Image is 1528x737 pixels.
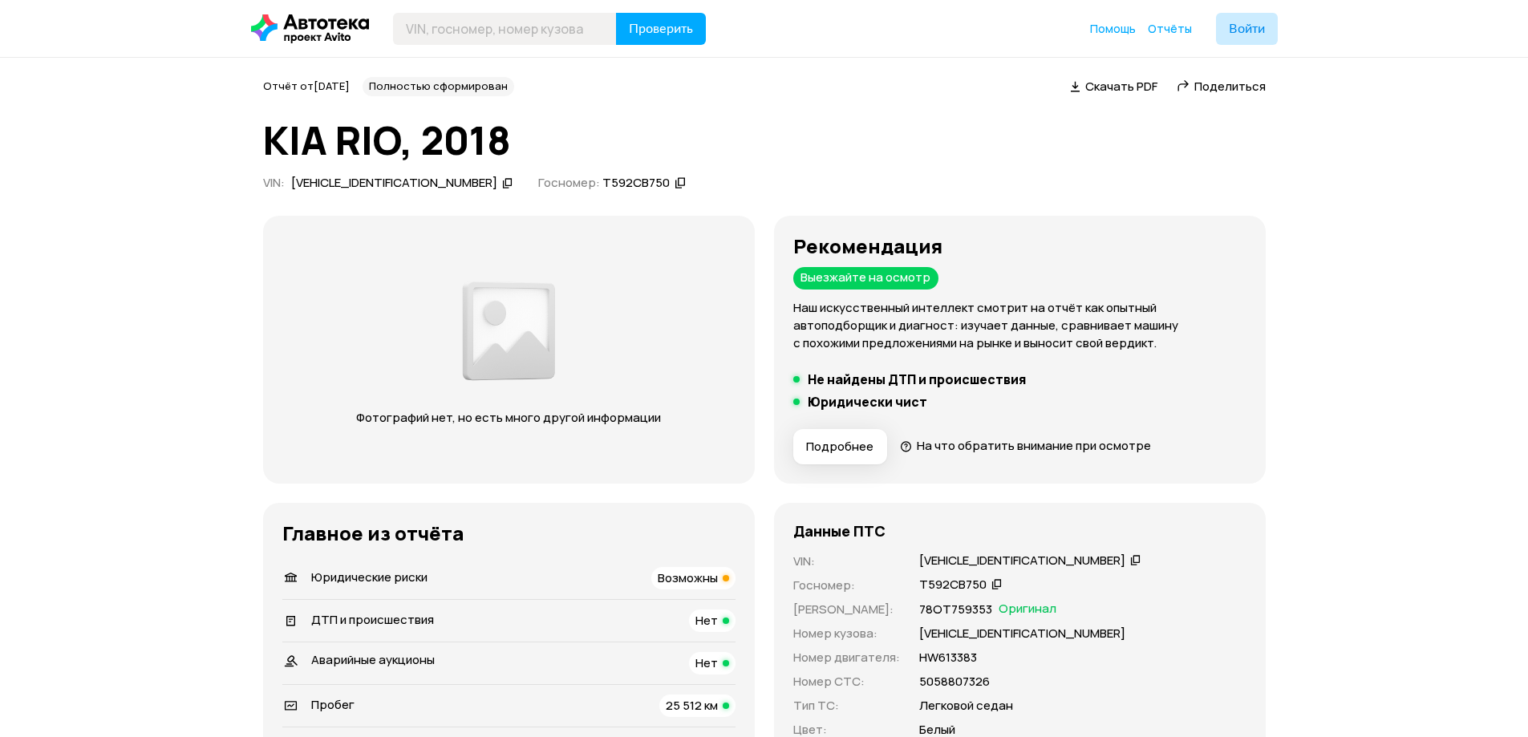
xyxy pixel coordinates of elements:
[311,611,434,628] span: ДТП и происшествия
[1177,78,1266,95] a: Поделиться
[1229,22,1265,35] span: Войти
[919,673,990,690] p: 5058807326
[793,429,887,464] button: Подробнее
[919,553,1125,569] div: [VEHICLE_IDENTIFICATION_NUMBER]
[793,553,900,570] p: VIN :
[793,673,900,690] p: Номер СТС :
[793,697,900,715] p: Тип ТС :
[999,601,1056,618] span: Оригинал
[793,267,938,290] div: Выезжайте на осмотр
[263,79,350,93] span: Отчёт от [DATE]
[602,175,670,192] div: Т592СВ750
[629,22,693,35] span: Проверить
[919,697,1013,715] p: Легковой седан
[793,577,900,594] p: Госномер :
[1090,21,1136,37] a: Помощь
[1148,21,1192,37] a: Отчёты
[808,371,1026,387] h5: Не найдены ДТП и происшествия
[1090,21,1136,36] span: Помощь
[919,649,977,666] p: НW613383
[808,394,927,410] h5: Юридически чист
[1070,78,1157,95] a: Скачать PDF
[1085,78,1157,95] span: Скачать PDF
[291,175,497,192] div: [VEHICLE_IDENTIFICATION_NUMBER]
[1148,21,1192,36] span: Отчёты
[363,77,514,96] div: Полностью сформирован
[695,612,718,629] span: Нет
[919,625,1125,642] p: [VEHICLE_IDENTIFICATION_NUMBER]
[658,569,718,586] span: Возможны
[806,439,873,455] span: Подробнее
[282,522,736,545] h3: Главное из отчёта
[919,577,987,593] div: Т592СВ750
[793,299,1246,352] p: Наш искусственный интеллект смотрит на отчёт как опытный автоподборщик и диагност: изучает данные...
[1216,13,1278,45] button: Войти
[793,235,1246,257] h3: Рекомендация
[616,13,706,45] button: Проверить
[458,273,559,390] img: 2a3f492e8892fc00.png
[793,522,886,540] h4: Данные ПТС
[793,625,900,642] p: Номер кузова :
[341,409,677,427] p: Фотографий нет, но есть много другой информации
[1194,78,1266,95] span: Поделиться
[666,697,718,714] span: 25 512 км
[793,601,900,618] p: [PERSON_NAME] :
[263,119,1266,162] h1: KIA RIO, 2018
[917,437,1151,454] span: На что обратить внимание при осмотре
[919,601,992,618] p: 78ОТ759353
[263,174,285,191] span: VIN :
[311,696,355,713] span: Пробег
[393,13,617,45] input: VIN, госномер, номер кузова
[311,569,428,585] span: Юридические риски
[695,654,718,671] span: Нет
[900,437,1152,454] a: На что обратить внимание при осмотре
[538,174,600,191] span: Госномер:
[793,649,900,666] p: Номер двигателя :
[311,651,435,668] span: Аварийные аукционы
